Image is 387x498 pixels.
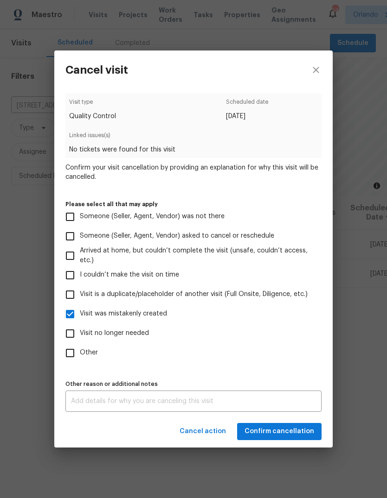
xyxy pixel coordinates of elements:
[80,328,149,338] span: Visit no longer needed
[245,426,314,437] span: Confirm cancellation
[237,423,322,440] button: Confirm cancellation
[80,309,167,319] span: Visit was mistakenly created
[176,423,230,440] button: Cancel action
[65,163,322,182] span: Confirm your visit cancellation by providing an explanation for why this visit will be cancelled.
[69,131,317,145] span: Linked issues(s)
[65,202,322,207] label: Please select all that may apply
[69,145,317,154] span: No tickets were found for this visit
[65,381,322,387] label: Other reason or additional notes
[180,426,226,437] span: Cancel action
[69,112,116,121] span: Quality Control
[80,348,98,358] span: Other
[65,63,128,76] h3: Cancel visit
[80,231,274,241] span: Someone (Seller, Agent, Vendor) asked to cancel or reschedule
[226,112,268,121] span: [DATE]
[299,50,333,89] button: close
[80,290,308,299] span: Visit is a duplicate/placeholder of another visit (Full Onsite, Diligence, etc.)
[80,246,314,265] span: Arrived at home, but couldn’t complete the visit (unsafe, couldn’t access, etc.)
[226,97,268,112] span: Scheduled date
[80,212,225,221] span: Someone (Seller, Agent, Vendor) was not there
[69,97,116,112] span: Visit type
[80,270,179,280] span: I couldn’t make the visit on time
